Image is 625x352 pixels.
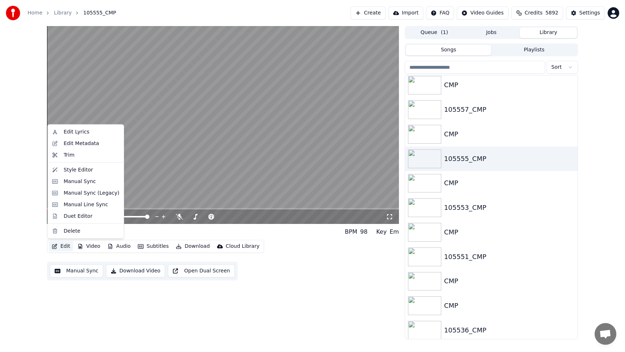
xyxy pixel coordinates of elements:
div: Style Editor [64,166,93,173]
div: Settings [579,9,600,17]
div: Trim [64,151,75,158]
div: 105551_CMP [444,252,575,262]
div: CMP [444,276,575,286]
div: CMP [444,301,575,311]
div: Manual Sync (Legacy) [64,189,119,196]
div: Em [390,228,399,236]
div: CMP [444,178,575,188]
div: Open chat [595,323,616,345]
span: Credits [525,9,543,17]
button: Songs [406,45,492,55]
nav: breadcrumb [27,9,116,17]
a: Library [54,9,72,17]
div: 98 [360,228,367,236]
button: Subtitles [135,241,171,251]
div: 105555_CMP [47,227,94,237]
div: Manual Sync [64,178,96,185]
div: 105536_CMP [444,325,575,335]
button: Download Video [106,264,165,277]
span: Sort [551,64,562,71]
img: youka [6,6,20,20]
div: 105555_CMP [444,154,575,164]
div: Duet Editor [64,212,93,220]
button: Queue [406,27,463,38]
div: Key [376,228,387,236]
div: 105557_CMP [444,105,575,115]
div: Cloud Library [226,243,259,250]
a: Home [27,9,42,17]
div: BPM [345,228,357,236]
button: Import [388,7,423,20]
button: FAQ [426,7,454,20]
button: Credits5892 [511,7,563,20]
div: Manual Line Sync [64,201,108,208]
button: Library [520,27,577,38]
span: 5892 [545,9,558,17]
div: Delete [64,227,80,234]
div: 105553_CMP [444,203,575,213]
button: Playlists [491,45,577,55]
button: Video Guides [457,7,508,20]
button: Open Dual Screen [168,264,235,277]
span: 105555_CMP [83,9,116,17]
button: Audio [105,241,133,251]
button: Video [75,241,103,251]
div: Edit Lyrics [64,128,89,136]
span: ( 1 ) [441,29,448,36]
button: Settings [566,7,605,20]
button: Create [350,7,386,20]
div: Edit Metadata [64,140,99,147]
button: Edit [49,241,73,251]
div: CMP [444,129,575,139]
button: Download [173,241,213,251]
button: Manual Sync [50,264,103,277]
button: Jobs [463,27,520,38]
div: CMP [444,227,575,237]
div: CMP [444,80,575,90]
